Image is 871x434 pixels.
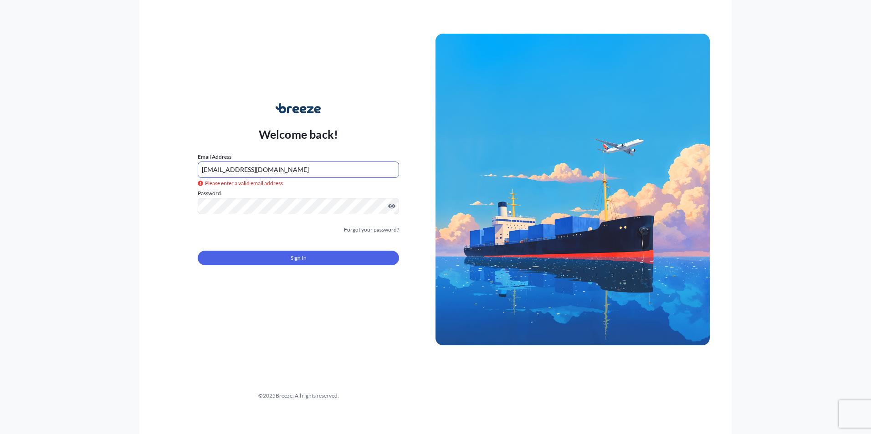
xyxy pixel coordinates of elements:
div: © 2025 Breeze. All rights reserved. [161,391,435,400]
a: Forgot your password? [344,225,399,234]
input: example@gmail.com [198,161,399,178]
span: Sign In [291,253,307,262]
button: Sign In [198,251,399,265]
span: Please enter a valid email address [198,179,283,188]
p: Welcome back! [259,127,338,141]
button: Show password [388,202,395,210]
label: Email Address [198,152,231,161]
label: Password [198,189,399,198]
img: Ship illustration [435,34,710,345]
